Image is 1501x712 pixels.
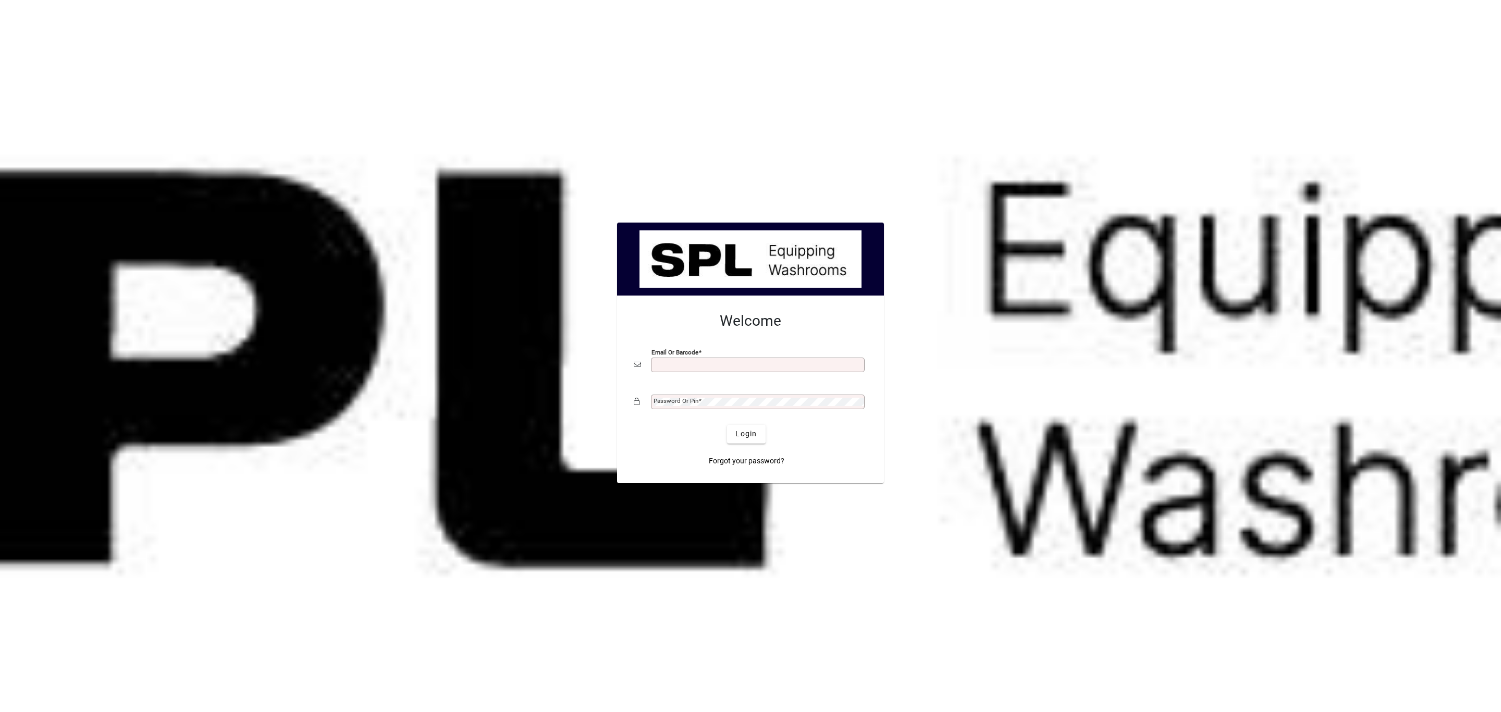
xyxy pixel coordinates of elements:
[727,425,765,444] button: Login
[709,456,784,467] span: Forgot your password?
[634,312,867,330] h2: Welcome
[735,428,757,439] span: Login
[654,397,698,404] mat-label: Password or Pin
[651,348,698,355] mat-label: Email or Barcode
[705,452,789,471] a: Forgot your password?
